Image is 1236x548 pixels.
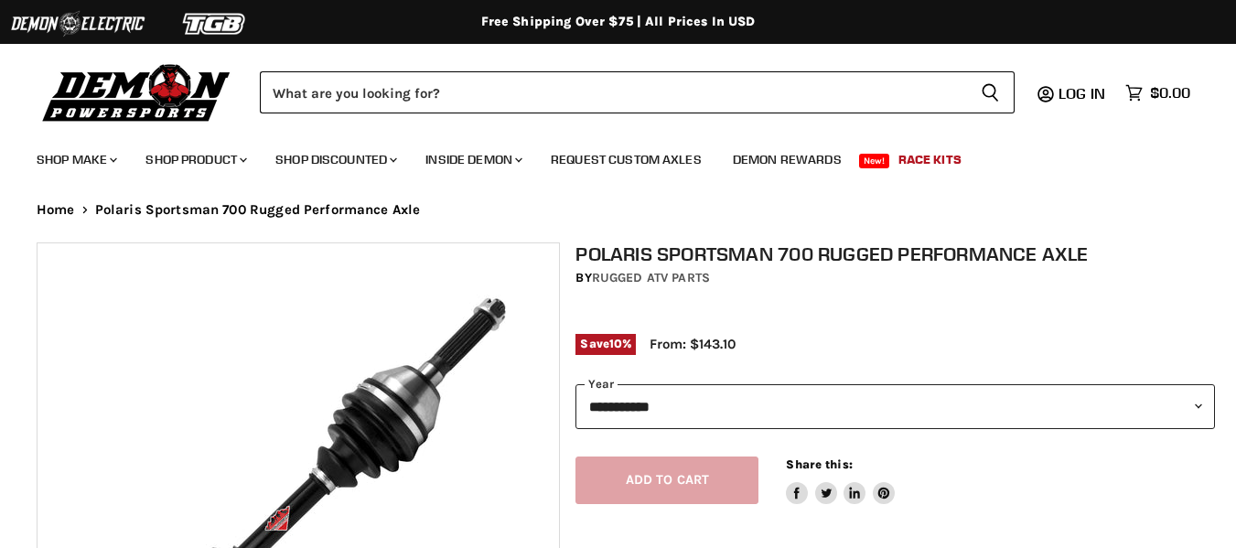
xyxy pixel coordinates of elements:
span: Save % [575,334,636,354]
span: From: $143.10 [650,336,736,352]
select: year [575,384,1215,429]
a: $0.00 [1116,80,1199,106]
ul: Main menu [23,134,1186,178]
span: 10 [609,337,622,350]
a: Demon Rewards [719,141,855,178]
span: Polaris Sportsman 700 Rugged Performance Axle [95,202,421,218]
div: by [575,268,1215,288]
aside: Share this: [786,457,895,505]
img: TGB Logo 2 [146,6,284,41]
a: Shop Make [23,141,128,178]
span: New! [859,154,890,168]
a: Shop Product [132,141,258,178]
a: Rugged ATV Parts [592,270,710,285]
span: Share this: [786,457,852,471]
input: Search [260,71,966,113]
img: Demon Electric Logo 2 [9,6,146,41]
img: Demon Powersports [37,59,237,124]
a: Race Kits [885,141,975,178]
a: Inside Demon [412,141,533,178]
a: Shop Discounted [262,141,408,178]
span: Log in [1059,84,1105,102]
span: $0.00 [1150,84,1190,102]
form: Product [260,71,1015,113]
a: Home [37,202,75,218]
a: Log in [1050,85,1116,102]
button: Search [966,71,1015,113]
a: Request Custom Axles [537,141,715,178]
h1: Polaris Sportsman 700 Rugged Performance Axle [575,242,1215,265]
